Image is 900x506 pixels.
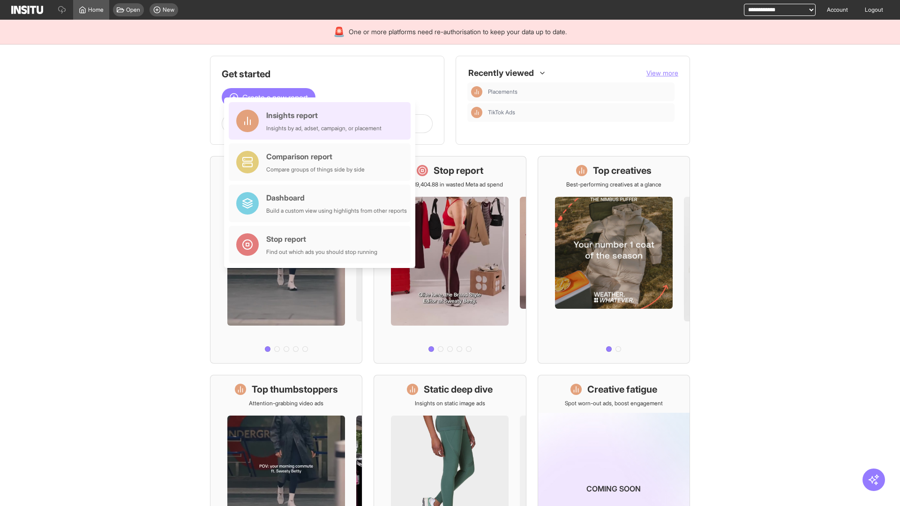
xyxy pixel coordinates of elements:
[11,6,43,14] img: Logo
[210,156,362,364] a: What's live nowSee all active ads instantly
[488,88,671,96] span: Placements
[566,181,661,188] p: Best-performing creatives at a glance
[266,166,365,173] div: Compare groups of things side by side
[488,88,517,96] span: Placements
[266,125,382,132] div: Insights by ad, adset, campaign, or placement
[646,68,678,78] button: View more
[266,207,407,215] div: Build a custom view using highlights from other reports
[249,400,323,407] p: Attention-grabbing video ads
[415,400,485,407] p: Insights on static image ads
[374,156,526,364] a: Stop reportSave £19,404.88 in wasted Meta ad spend
[222,88,315,107] button: Create a new report
[266,233,377,245] div: Stop report
[397,181,503,188] p: Save £19,404.88 in wasted Meta ad spend
[266,248,377,256] div: Find out which ads you should stop running
[434,164,483,177] h1: Stop report
[333,25,345,38] div: 🚨
[252,383,338,396] h1: Top thumbstoppers
[471,86,482,97] div: Insights
[266,151,365,162] div: Comparison report
[163,6,174,14] span: New
[126,6,140,14] span: Open
[88,6,104,14] span: Home
[593,164,652,177] h1: Top creatives
[242,92,308,103] span: Create a new report
[538,156,690,364] a: Top creativesBest-performing creatives at a glance
[349,27,567,37] span: One or more platforms need re-authorisation to keep your data up to date.
[488,109,515,116] span: TikTok Ads
[646,69,678,77] span: View more
[471,107,482,118] div: Insights
[266,192,407,203] div: Dashboard
[488,109,671,116] span: TikTok Ads
[424,383,493,396] h1: Static deep dive
[222,67,433,81] h1: Get started
[266,110,382,121] div: Insights report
